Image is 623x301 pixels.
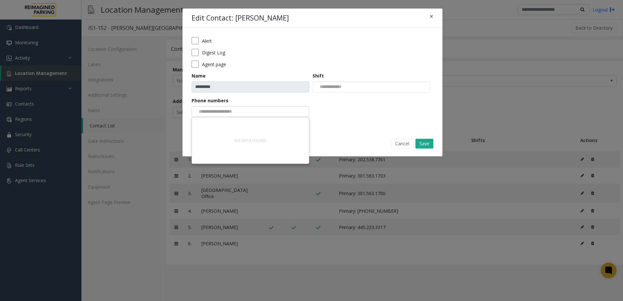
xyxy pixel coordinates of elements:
[312,72,324,79] label: Shift
[415,139,433,149] button: Save
[192,97,228,104] label: Phone numbers
[192,13,289,23] h4: Edit Contact: [PERSON_NAME]
[202,37,212,44] label: Alert
[192,107,241,117] input: NO DATA FOUND
[202,61,226,68] label: Agent page
[425,8,438,24] button: Close
[391,139,413,149] button: Cancel
[231,134,270,147] div: NO DATA FOUND
[202,49,225,56] label: Digest Log
[192,72,206,79] label: Name
[429,12,433,21] span: ×
[313,82,346,92] input: NO DATA FOUND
